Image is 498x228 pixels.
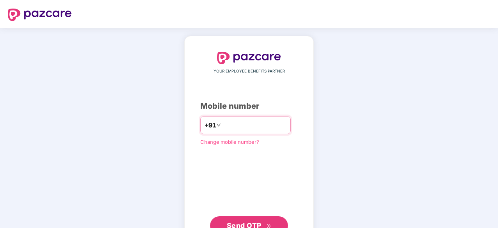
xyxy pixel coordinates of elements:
span: YOUR EMPLOYEE BENEFITS PARTNER [214,68,285,74]
a: Change mobile number? [200,139,259,145]
span: +91 [205,120,216,130]
img: logo [8,9,72,21]
div: Mobile number [200,100,298,112]
img: logo [217,52,281,64]
span: down [216,123,221,127]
